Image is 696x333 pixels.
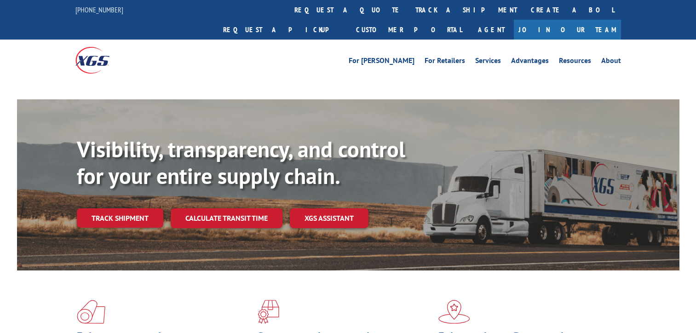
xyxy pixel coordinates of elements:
[77,208,163,228] a: Track shipment
[77,135,405,190] b: Visibility, transparency, and control for your entire supply chain.
[75,5,123,14] a: [PHONE_NUMBER]
[171,208,282,228] a: Calculate transit time
[258,300,279,324] img: xgs-icon-focused-on-flooring-red
[349,20,469,40] a: Customer Portal
[425,57,465,67] a: For Retailers
[349,57,414,67] a: For [PERSON_NAME]
[511,57,549,67] a: Advantages
[601,57,621,67] a: About
[77,300,105,324] img: xgs-icon-total-supply-chain-intelligence-red
[216,20,349,40] a: Request a pickup
[469,20,514,40] a: Agent
[514,20,621,40] a: Join Our Team
[290,208,368,228] a: XGS ASSISTANT
[559,57,591,67] a: Resources
[475,57,501,67] a: Services
[438,300,470,324] img: xgs-icon-flagship-distribution-model-red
